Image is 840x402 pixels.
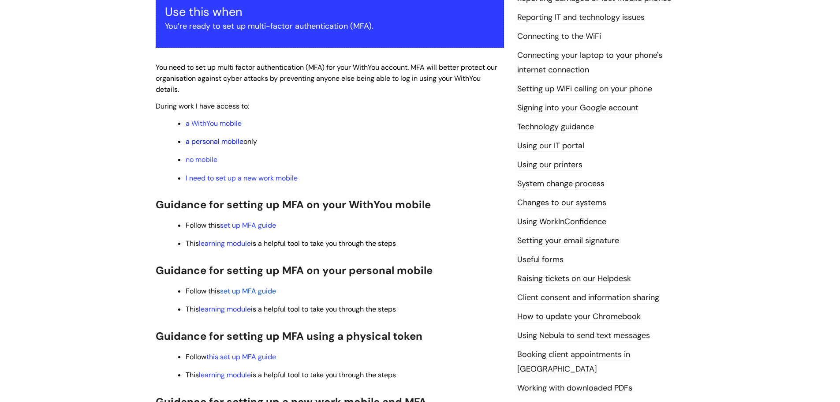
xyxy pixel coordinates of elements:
span: Guidance for setting up MFA using a physical token [156,329,422,343]
a: Using WorkInConfidence [517,216,606,228]
a: Reporting IT and technology issues [517,12,645,23]
a: Setting your email signature [517,235,619,247]
a: a personal mobile [186,137,243,146]
p: You’re ready to set up multi-factor authentication (MFA). [165,19,495,33]
a: this set up MFA guide [206,352,276,361]
a: Using Nebula to send text messages [517,330,650,342]
span: During work I have access to: [156,101,249,111]
span: only [186,137,257,146]
span: Guidance for setting up MFA on your WithYou mobile [156,198,431,211]
span: Follow this [186,221,276,230]
a: Setting up WiFi calling on your phone [517,83,652,95]
a: Useful forms [517,254,564,266]
a: Technology guidance [517,121,594,133]
a: Using our printers [517,159,582,171]
span: Follow this [186,286,220,296]
a: Working with downloaded PDFs [517,383,632,394]
a: Client consent and information sharing [517,292,659,304]
a: I need to set up a new work mobile [186,173,298,183]
a: Connecting to the WiFi [517,31,601,42]
a: no mobile [186,155,217,164]
a: learning module [199,370,251,379]
a: Connecting your laptop to your phone's internet connection [517,50,662,75]
span: This is a helpful tool to take you through the steps [186,304,396,314]
a: Changes to our systems [517,197,606,209]
a: System change process [517,178,605,190]
a: set up MFA guide [220,286,276,296]
span: Guidance for setting up MFA on your personal mobile [156,263,433,277]
span: Follow [186,352,276,361]
span: You need to set up multi factor authentication (MFA) for your WithYou account. MFA will better pr... [156,63,497,94]
a: learning module [199,304,251,314]
span: This is a helpful tool to take you through the steps [186,239,396,248]
a: set up MFA guide [220,221,276,230]
a: a WithYou mobile [186,119,242,128]
a: learning module [199,239,251,248]
span: This is a helpful tool to take you through the steps [186,370,396,379]
a: Booking client appointments in [GEOGRAPHIC_DATA] [517,349,630,375]
h3: Use this when [165,5,495,19]
a: Using our IT portal [517,140,584,152]
a: How to update your Chromebook [517,311,641,323]
a: Raising tickets on our Helpdesk [517,273,631,285]
a: Signing into your Google account [517,102,638,114]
